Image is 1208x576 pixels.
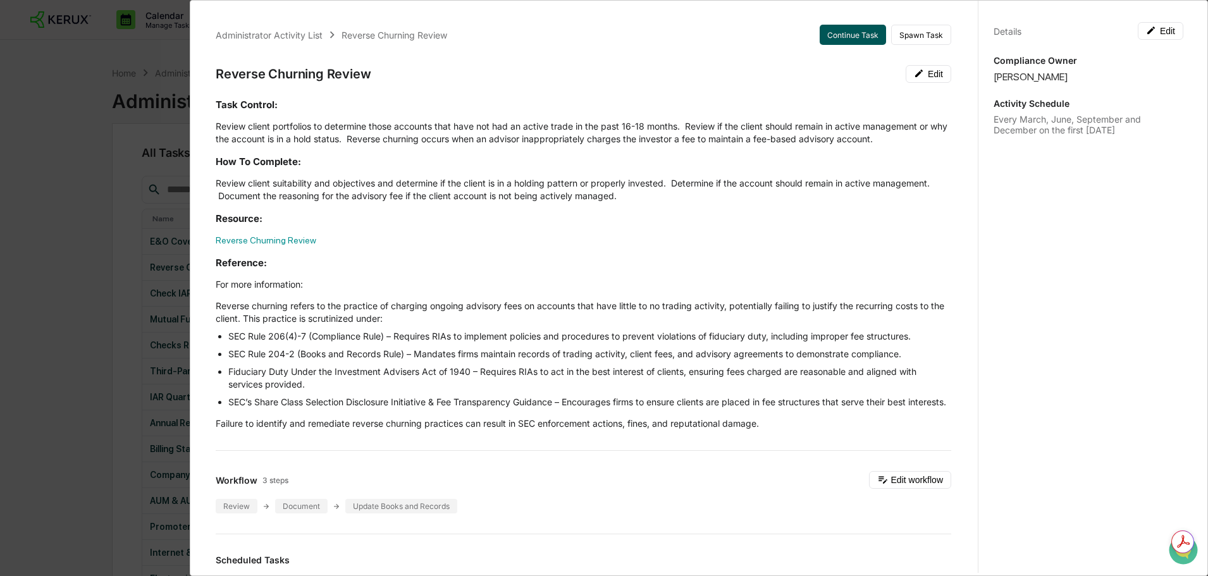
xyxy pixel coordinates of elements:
button: Edit [906,65,951,83]
div: 🖐️ [13,161,23,171]
div: Reverse Churning Review [342,30,447,40]
div: 🗄️ [92,161,102,171]
p: How can we help? [13,27,230,47]
p: Failure to identify and remediate reverse churning practices can result in SEC enforcement action... [216,417,951,430]
strong: Resource: [216,212,262,224]
strong: Task Control: [216,99,278,111]
button: Continue Task [820,25,886,45]
a: Reverse Churning Review [216,235,316,245]
p: Reverse churning refers to the practice of charging ongoing advisory fees on accounts that have l... [216,300,951,325]
li: SEC’s Share Class Selection Disclosure Initiative & Fee Transparency Guidance – Encourages firms ... [228,396,951,408]
iframe: Open customer support [1168,534,1202,568]
p: Activity Schedule [994,98,1183,109]
div: Details [994,26,1021,37]
li: SEC Rule 204-2 (Books and Records Rule) – Mandates firms maintain records of trading activity, cl... [228,348,951,360]
div: Update Books and Records [345,499,457,513]
button: Start new chat [215,101,230,116]
span: Preclearance [25,159,82,172]
h3: Scheduled Tasks [216,555,951,565]
div: Document [275,499,328,513]
div: Every March, June, September and December on the first [DATE] [994,114,1183,135]
li: Fiduciary Duty Under the Investment Advisers Act of 1940 – Requires RIAs to act in the best inter... [228,365,951,391]
p: Review client portfolios to determine those accounts that have not had an active trade in the pas... [216,120,951,145]
span: 3 steps [262,475,288,485]
span: Data Lookup [25,183,80,196]
p: Compliance Owner [994,55,1183,66]
button: Edit workflow [869,471,951,489]
p: For more information: [216,278,951,291]
a: Powered byPylon [89,214,153,224]
li: SEC Rule 206(4)-7 (Compliance Rule) – Requires RIAs to implement policies and procedures to preve... [228,330,951,343]
div: 🔎 [13,185,23,195]
div: Administrator Activity List [216,30,323,40]
img: 1746055101610-c473b297-6a78-478c-a979-82029cc54cd1 [13,97,35,119]
strong: Reference: [216,257,267,269]
div: Review [216,499,257,513]
div: Reverse Churning Review [216,66,371,82]
div: Start new chat [43,97,207,109]
span: Workflow [216,475,257,486]
a: 🖐️Preclearance [8,154,87,177]
p: Review client suitability and objectives and determine if the client is in a holding pattern or p... [216,177,951,202]
div: [PERSON_NAME] [994,71,1183,83]
div: We're available if you need us! [43,109,160,119]
button: Spawn Task [891,25,951,45]
span: Pylon [126,214,153,224]
a: 🔎Data Lookup [8,178,85,201]
button: Edit [1138,22,1183,40]
a: 🗄️Attestations [87,154,162,177]
span: Attestations [104,159,157,172]
strong: How To Complete: [216,156,301,168]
